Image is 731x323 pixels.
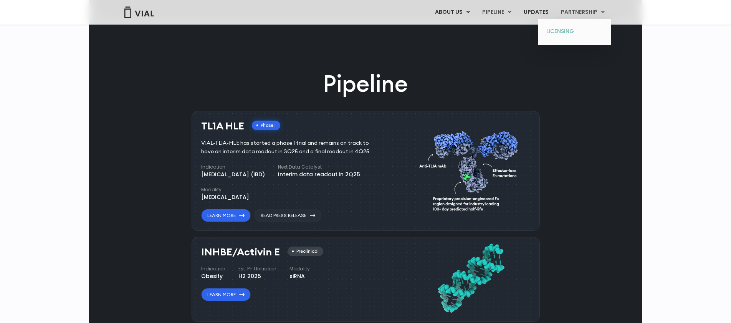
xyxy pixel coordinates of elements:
h2: Pipeline [323,68,408,99]
div: H2 2025 [238,272,276,280]
a: UPDATES [518,6,554,19]
img: Vial Logo [124,7,154,18]
h4: Modality [201,186,249,193]
a: Read Press Release [255,209,321,222]
div: [MEDICAL_DATA] [201,193,249,201]
a: Learn More [201,288,251,301]
div: Obesity [201,272,225,280]
a: ABOUT USMenu Toggle [429,6,476,19]
img: TL1A antibody diagram. [419,117,522,222]
h4: Modality [289,265,310,272]
h4: Est. Ph I Initiation [238,265,276,272]
a: Learn More [201,209,251,222]
a: PIPELINEMenu Toggle [476,6,517,19]
h4: Next Data Catalyst [278,164,360,171]
a: PARTNERSHIPMenu Toggle [555,6,611,19]
div: [MEDICAL_DATA] (IBD) [201,171,265,179]
div: Interim data readout in 2Q25 [278,171,360,179]
a: LICENSING [541,25,608,38]
h3: TL1A HLE [201,121,244,132]
h4: Indication [201,164,265,171]
div: Phase I [252,121,280,130]
h3: INHBE/Activin E [201,247,280,258]
h4: Indication [201,265,225,272]
div: Preclinical [288,247,323,256]
div: siRNA [289,272,310,280]
div: VIAL-TL1A-HLE has started a phase 1 trial and remains on track to have an interim data readout in... [201,139,380,156]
